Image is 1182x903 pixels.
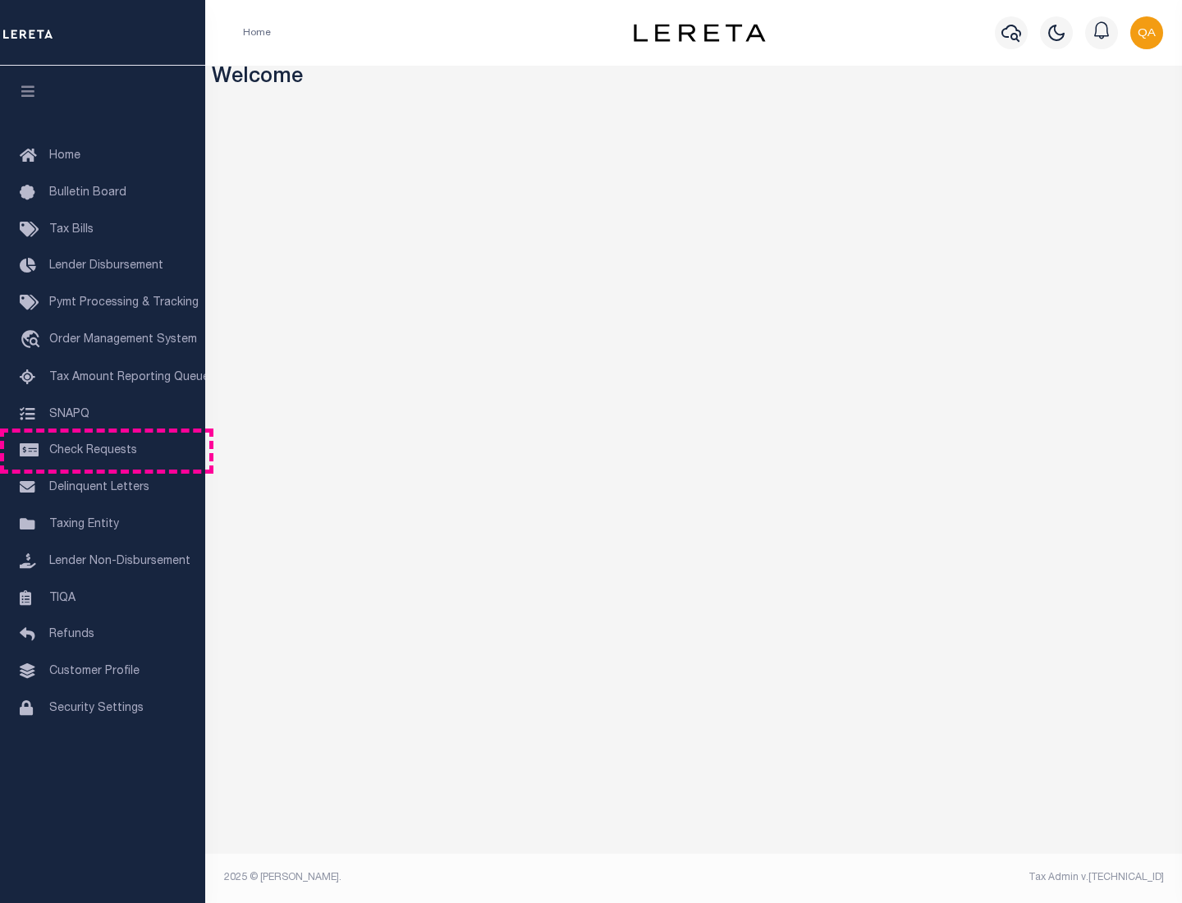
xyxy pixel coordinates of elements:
[212,870,694,885] div: 2025 © [PERSON_NAME].
[49,519,119,530] span: Taxing Entity
[49,297,199,309] span: Pymt Processing & Tracking
[49,334,197,346] span: Order Management System
[1130,16,1163,49] img: svg+xml;base64,PHN2ZyB4bWxucz0iaHR0cDovL3d3dy53My5vcmcvMjAwMC9zdmciIHBvaW50ZXItZXZlbnRzPSJub25lIi...
[49,372,209,383] span: Tax Amount Reporting Queue
[212,66,1176,91] h3: Welcome
[49,224,94,236] span: Tax Bills
[706,870,1164,885] div: Tax Admin v.[TECHNICAL_ID]
[634,24,765,42] img: logo-dark.svg
[49,703,144,714] span: Security Settings
[49,556,190,567] span: Lender Non-Disbursement
[20,330,46,351] i: travel_explore
[49,445,137,456] span: Check Requests
[49,592,76,603] span: TIQA
[49,666,140,677] span: Customer Profile
[49,150,80,162] span: Home
[49,187,126,199] span: Bulletin Board
[243,25,271,40] li: Home
[49,260,163,272] span: Lender Disbursement
[49,629,94,640] span: Refunds
[49,408,89,419] span: SNAPQ
[49,482,149,493] span: Delinquent Letters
